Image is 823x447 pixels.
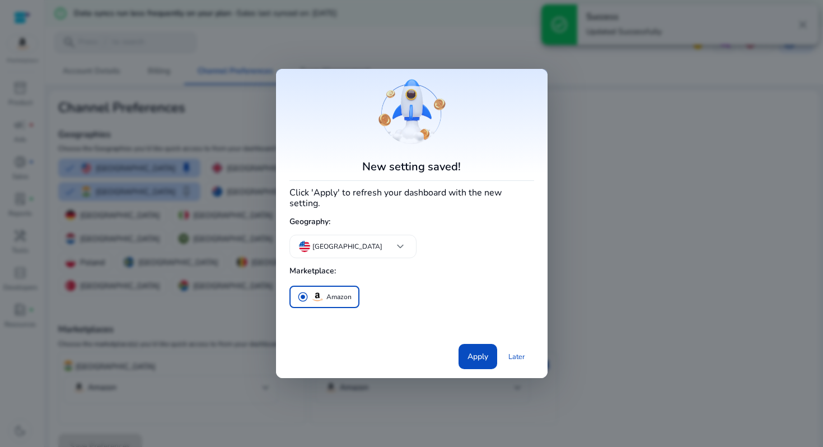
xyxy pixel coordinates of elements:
[394,240,407,253] span: keyboard_arrow_down
[499,347,534,367] a: Later
[289,262,534,281] h5: Marketplace:
[299,241,310,252] img: us.svg
[459,344,497,369] button: Apply
[297,291,308,302] span: radio_button_checked
[311,290,324,304] img: amazon.svg
[289,213,534,231] h5: Geography:
[289,185,534,209] h4: Click 'Apply' to refresh your dashboard with the new setting.
[312,241,382,252] p: [GEOGRAPHIC_DATA]
[326,291,352,303] p: Amazon
[467,351,488,362] span: Apply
